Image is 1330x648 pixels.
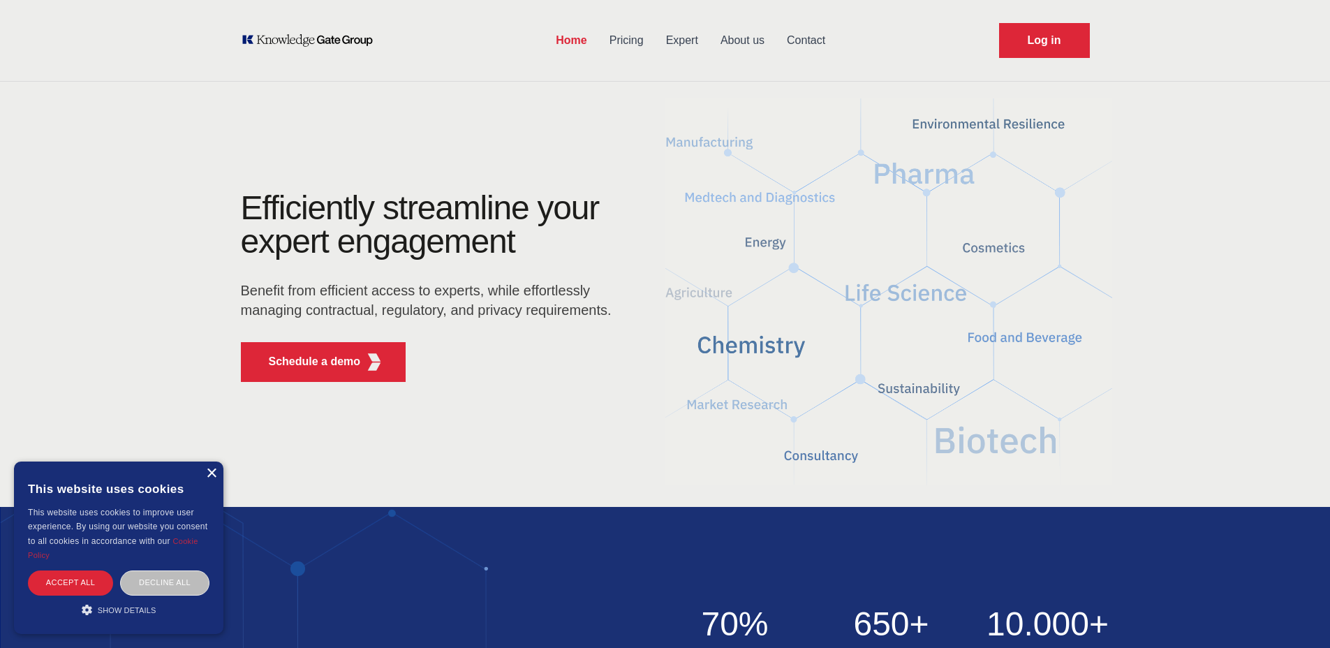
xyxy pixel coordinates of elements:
[28,603,209,617] div: Show details
[120,570,209,595] div: Decline all
[28,508,207,546] span: This website uses cookies to improve user experience. By using our website you consent to all coo...
[28,570,113,595] div: Accept all
[545,22,598,59] a: Home
[655,22,709,59] a: Expert
[28,537,198,559] a: Cookie Policy
[365,353,383,371] img: KGG Fifth Element RED
[206,469,216,479] div: Close
[269,353,361,370] p: Schedule a demo
[598,22,655,59] a: Pricing
[241,281,621,320] p: Benefit from efficient access to experts, while effortlessly managing contractual, regulatory, an...
[665,91,1112,493] img: KGG Fifth Element RED
[1260,581,1330,648] iframe: Chat Widget
[709,22,776,59] a: About us
[98,606,156,614] span: Show details
[776,22,836,59] a: Contact
[978,607,1118,641] h2: 10.000+
[241,342,406,382] button: Schedule a demoKGG Fifth Element RED
[28,472,209,506] div: This website uses cookies
[241,34,383,47] a: KOL Knowledge Platform: Talk to Key External Experts (KEE)
[665,607,805,641] h2: 70%
[999,23,1090,58] a: Request Demo
[241,189,600,260] h1: Efficiently streamline your expert engagement
[822,607,961,641] h2: 650+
